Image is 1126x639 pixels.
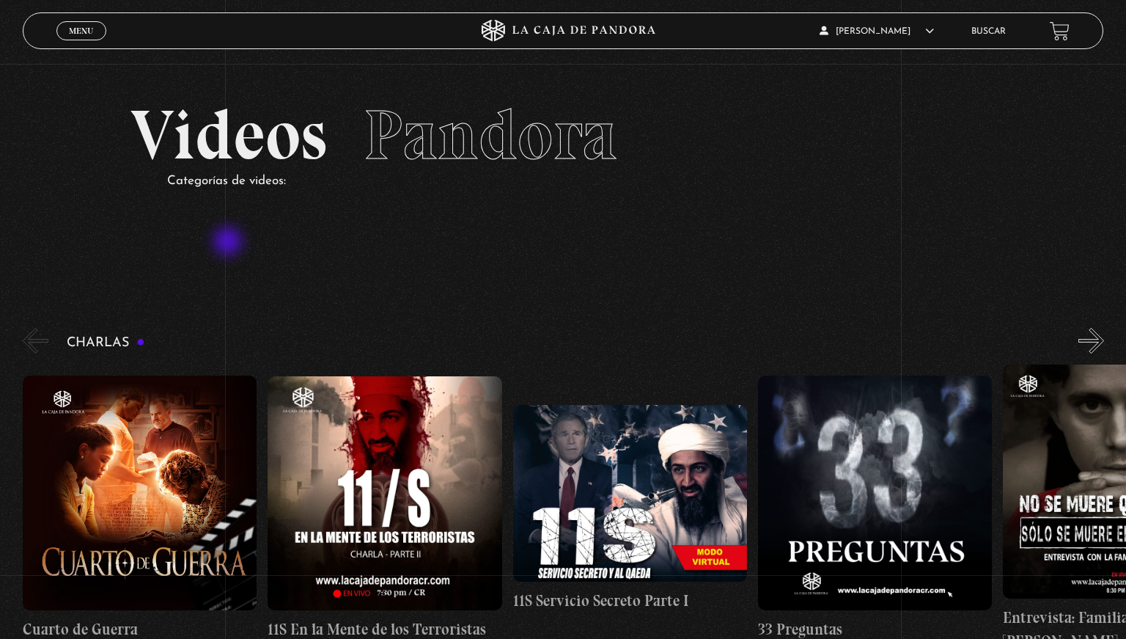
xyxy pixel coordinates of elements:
[820,27,934,36] span: [PERSON_NAME]
[65,39,99,49] span: Cerrar
[130,101,996,170] h2: Videos
[364,93,617,177] span: Pandora
[1050,21,1070,41] a: View your shopping cart
[513,589,747,613] h4: 11S Servicio Secreto Parte I
[971,27,1006,36] a: Buscar
[167,170,996,193] p: Categorías de videos:
[69,26,93,35] span: Menu
[67,336,145,350] h3: Charlas
[1078,328,1104,354] button: Next
[23,328,48,354] button: Previous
